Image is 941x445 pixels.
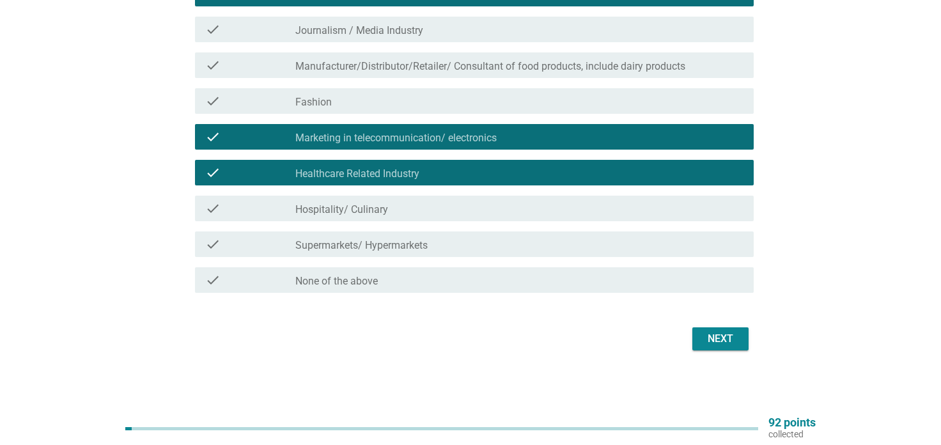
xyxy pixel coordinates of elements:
[205,237,221,252] i: check
[768,428,816,440] p: collected
[768,417,816,428] p: 92 points
[205,22,221,37] i: check
[295,275,378,288] label: None of the above
[295,203,388,216] label: Hospitality/ Culinary
[692,327,749,350] button: Next
[205,272,221,288] i: check
[295,168,419,180] label: Healthcare Related Industry
[295,239,428,252] label: Supermarkets/ Hypermarkets
[205,58,221,73] i: check
[205,201,221,216] i: check
[295,24,423,37] label: Journalism / Media Industry
[295,60,685,73] label: Manufacturer/Distributor/Retailer/ Consultant of food products, include dairy products
[205,93,221,109] i: check
[295,96,332,109] label: Fashion
[295,132,497,144] label: Marketing in telecommunication/ electronics
[703,331,738,347] div: Next
[205,165,221,180] i: check
[205,129,221,144] i: check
